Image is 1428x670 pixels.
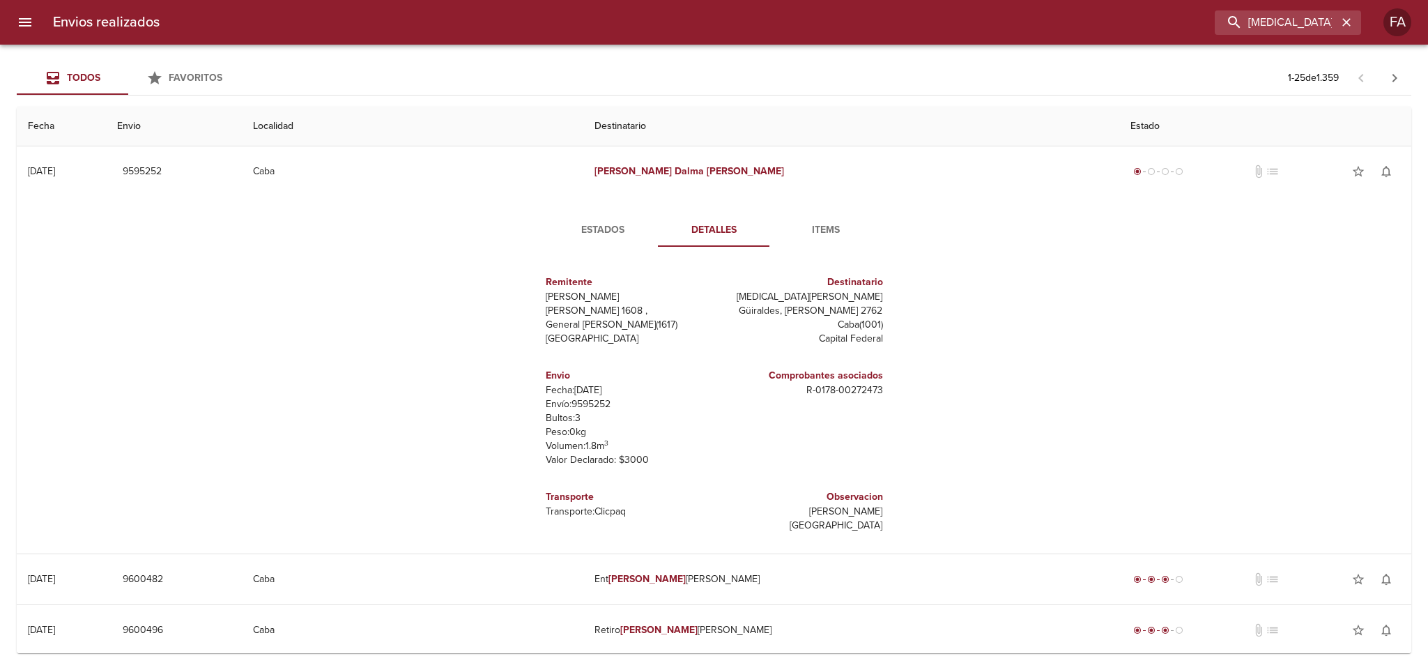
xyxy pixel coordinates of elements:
div: Tabs detalle de guia [547,213,882,247]
p: [GEOGRAPHIC_DATA] [546,332,709,346]
p: Caba ( 1001 ) [720,318,883,332]
span: Estados [555,222,650,239]
button: 9600482 [117,567,169,593]
span: radio_button_checked [1161,575,1169,584]
button: menu [8,6,42,39]
p: [PERSON_NAME] [546,290,709,304]
div: [DATE] [28,165,55,177]
span: 9600496 [123,622,163,639]
span: No tiene documentos adjuntos [1252,165,1266,178]
th: Estado [1119,107,1411,146]
th: Destinatario [583,107,1119,146]
span: No tiene documentos adjuntos [1252,572,1266,586]
p: General [PERSON_NAME] ( 1617 ) [546,318,709,332]
p: Fecha: [DATE] [546,383,709,397]
p: Transporte: Clicpaq [546,505,709,519]
span: radio_button_checked [1147,626,1156,634]
button: 9600496 [117,618,169,644]
span: radio_button_unchecked [1175,167,1183,176]
p: Bultos: 3 [546,411,709,425]
p: [PERSON_NAME] [GEOGRAPHIC_DATA] [720,505,883,533]
div: En viaje [1130,572,1186,586]
p: [MEDICAL_DATA][PERSON_NAME] [720,290,883,304]
td: Retiro [PERSON_NAME] [583,605,1119,655]
span: radio_button_unchecked [1161,167,1169,176]
div: [DATE] [28,624,55,636]
span: No tiene pedido asociado [1266,165,1280,178]
span: radio_button_unchecked [1175,626,1183,634]
h6: Remitente [546,275,709,290]
span: Items [778,222,873,239]
div: FA [1383,8,1411,36]
div: Tabs Envios [17,61,240,95]
span: Todos [67,72,100,84]
h6: Transporte [546,489,709,505]
input: buscar [1215,10,1337,35]
span: star_border [1351,572,1365,586]
span: notifications_none [1379,572,1393,586]
span: radio_button_checked [1133,626,1142,634]
button: 9595252 [117,159,167,185]
span: No tiene pedido asociado [1266,623,1280,637]
h6: Comprobantes asociados [720,368,883,383]
h6: Envio [546,368,709,383]
p: [PERSON_NAME] 1608 , [546,304,709,318]
em: [PERSON_NAME] [594,165,672,177]
button: Activar notificaciones [1372,616,1400,644]
span: notifications_none [1379,623,1393,637]
th: Localidad [242,107,583,146]
td: Caba [242,554,583,604]
div: [DATE] [28,573,55,585]
p: Capital Federal [720,332,883,346]
em: [PERSON_NAME] [608,573,686,585]
div: En viaje [1130,623,1186,637]
span: Pagina siguiente [1378,61,1411,95]
span: 9595252 [123,163,162,181]
span: notifications_none [1379,165,1393,178]
h6: Destinatario [720,275,883,290]
p: Envío: 9595252 [546,397,709,411]
span: 9600482 [123,571,163,588]
span: Detalles [667,222,762,239]
span: star_border [1351,165,1365,178]
span: No tiene documentos adjuntos [1252,623,1266,637]
th: Envio [106,107,242,146]
button: Agregar a favoritos [1344,158,1372,185]
span: radio_button_checked [1133,575,1142,584]
p: 1 - 25 de 1.359 [1288,71,1339,85]
button: Activar notificaciones [1372,565,1400,593]
div: Generado [1130,165,1186,178]
span: radio_button_unchecked [1147,167,1156,176]
p: R - 0178 - 00272473 [720,383,883,397]
em: [PERSON_NAME] [707,165,784,177]
span: No tiene pedido asociado [1266,572,1280,586]
td: Caba [242,146,583,197]
span: radio_button_checked [1147,575,1156,584]
em: [PERSON_NAME] [620,624,698,636]
th: Fecha [17,107,106,146]
em: Dalma [675,165,704,177]
span: radio_button_checked [1161,626,1169,634]
button: Agregar a favoritos [1344,616,1372,644]
span: Pagina anterior [1344,70,1378,84]
h6: Envios realizados [53,11,160,33]
span: Favoritos [169,72,222,84]
p: Valor Declarado: $ 3000 [546,453,709,467]
sup: 3 [604,439,608,448]
button: Activar notificaciones [1372,158,1400,185]
td: Caba [242,605,583,655]
h6: Observacion [720,489,883,505]
span: star_border [1351,623,1365,637]
button: Agregar a favoritos [1344,565,1372,593]
span: radio_button_unchecked [1175,575,1183,584]
p: Peso: 0 kg [546,425,709,439]
td: Ent [PERSON_NAME] [583,554,1119,604]
p: Güiraldes, [PERSON_NAME] 2762 [720,304,883,318]
p: Volumen: 1.8 m [546,439,709,453]
span: radio_button_checked [1133,167,1142,176]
